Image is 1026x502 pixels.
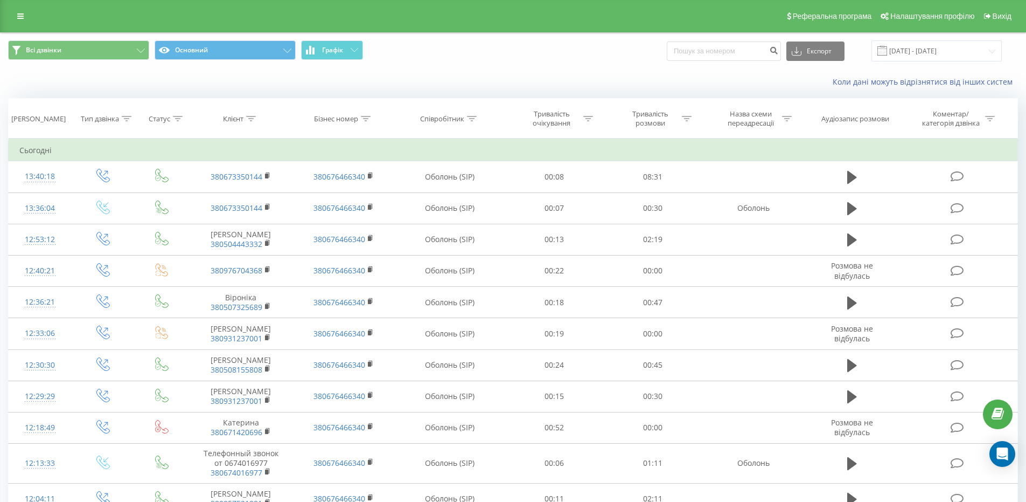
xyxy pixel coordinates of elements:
[395,224,505,255] td: Оболонь (SIP)
[313,360,365,370] a: 380676466340
[604,349,702,381] td: 00:45
[190,381,292,412] td: [PERSON_NAME]
[604,287,702,318] td: 00:47
[211,171,262,182] a: 380673350144
[395,255,505,286] td: Оболонь (SIP)
[505,318,604,349] td: 00:19
[314,114,358,123] div: Бізнес номер
[505,444,604,484] td: 00:06
[420,114,464,123] div: Співробітник
[702,444,804,484] td: Оболонь
[604,381,702,412] td: 00:30
[149,114,170,123] div: Статус
[211,427,262,437] a: 380671420696
[395,412,505,443] td: Оболонь (SIP)
[395,192,505,224] td: Оболонь (SIP)
[19,417,61,438] div: 12:18:49
[313,458,365,468] a: 380676466340
[11,114,66,123] div: [PERSON_NAME]
[395,161,505,192] td: Оболонь (SIP)
[190,349,292,381] td: [PERSON_NAME]
[19,260,61,281] div: 12:40:21
[604,255,702,286] td: 00:00
[604,444,702,484] td: 01:11
[322,46,343,54] span: Графік
[667,42,781,61] input: Пошук за номером
[604,412,702,443] td: 00:00
[190,318,292,349] td: [PERSON_NAME]
[831,260,873,280] span: Розмова не відбулась
[211,467,262,478] a: 380674016977
[19,166,61,187] div: 13:40:18
[211,396,262,406] a: 380931237001
[395,287,505,318] td: Оболонь (SIP)
[19,323,61,344] div: 12:33:06
[890,12,974,20] span: Налаштування профілю
[19,292,61,313] div: 12:36:21
[9,140,1018,161] td: Сьогодні
[505,224,604,255] td: 00:13
[313,391,365,401] a: 380676466340
[395,318,505,349] td: Оболонь (SIP)
[313,328,365,339] a: 380676466340
[313,234,365,244] a: 380676466340
[831,324,873,343] span: Розмова не відбулась
[313,265,365,276] a: 380676466340
[604,224,702,255] td: 02:19
[793,12,872,20] span: Реферальна програма
[19,386,61,407] div: 12:29:29
[505,255,604,286] td: 00:22
[622,109,679,128] div: Тривалість розмови
[523,109,581,128] div: Тривалість очікування
[211,239,262,249] a: 380504443332
[211,365,262,375] a: 380508155808
[223,114,243,123] div: Клієнт
[211,302,262,312] a: 380507325689
[190,287,292,318] td: Віроніка
[702,192,804,224] td: Оболонь
[211,265,262,276] a: 380976704368
[19,229,61,250] div: 12:53:12
[190,412,292,443] td: Катерина
[211,333,262,343] a: 380931237001
[505,161,604,192] td: 00:08
[821,114,889,123] div: Аудіозапис розмови
[395,349,505,381] td: Оболонь (SIP)
[993,12,1011,20] span: Вихід
[19,355,61,376] div: 12:30:30
[395,381,505,412] td: Оболонь (SIP)
[989,441,1015,467] div: Open Intercom Messenger
[505,192,604,224] td: 00:07
[505,381,604,412] td: 00:15
[155,40,296,60] button: Основний
[81,114,119,123] div: Тип дзвінка
[19,453,61,474] div: 12:13:33
[313,297,365,307] a: 380676466340
[505,412,604,443] td: 00:52
[505,349,604,381] td: 00:24
[919,109,982,128] div: Коментар/категорія дзвінка
[313,203,365,213] a: 380676466340
[8,40,149,60] button: Всі дзвінки
[505,287,604,318] td: 00:18
[395,444,505,484] td: Оболонь (SIP)
[831,417,873,437] span: Розмова не відбулась
[722,109,779,128] div: Назва схеми переадресації
[786,42,844,61] button: Експорт
[190,444,292,484] td: Телефонный звонок от 0674016977
[833,77,1018,87] a: Коли дані можуть відрізнятися вiд інших систем
[190,224,292,255] td: [PERSON_NAME]
[26,46,61,54] span: Всі дзвінки
[19,198,61,219] div: 13:36:04
[211,203,262,213] a: 380673350144
[301,40,363,60] button: Графік
[313,422,365,432] a: 380676466340
[604,192,702,224] td: 00:30
[604,161,702,192] td: 08:31
[313,171,365,182] a: 380676466340
[604,318,702,349] td: 00:00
